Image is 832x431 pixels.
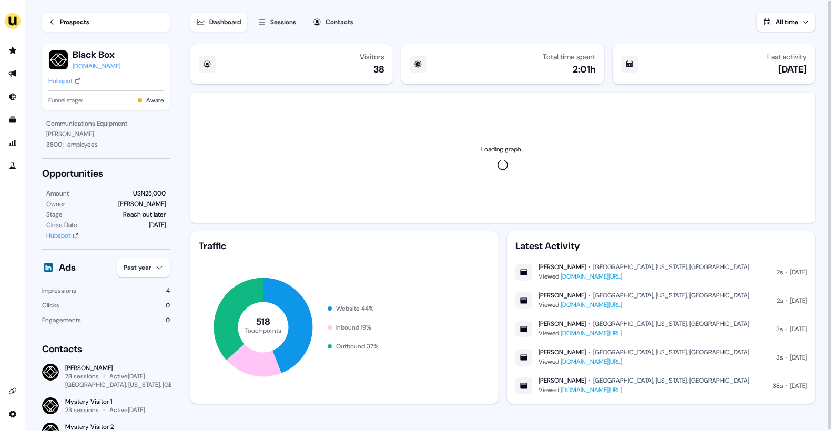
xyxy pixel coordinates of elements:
div: Traffic [199,240,490,252]
div: [DATE] [790,295,807,306]
div: Total time spent [543,53,596,61]
button: Contacts [307,13,360,32]
div: Viewed [539,356,749,367]
a: [DOMAIN_NAME][URL] [561,329,622,337]
button: Sessions [251,13,302,32]
div: 23 sessions [65,406,99,414]
div: Owner [46,199,65,209]
div: Viewed [539,271,749,282]
div: [PERSON_NAME] [118,199,166,209]
div: Communications Equipment [46,118,166,129]
div: Inbound 19 % [336,322,371,333]
div: Contacts [326,17,353,27]
button: Past year [117,258,170,277]
button: Dashboard [190,13,247,32]
a: Go to experiments [4,158,21,175]
div: [PERSON_NAME] [65,364,170,372]
div: Last activity [767,53,807,61]
div: Active [DATE] [109,406,145,414]
a: Go to attribution [4,135,21,151]
div: 0 [166,315,170,325]
div: 3s [776,352,783,363]
div: USN25,000 [133,188,166,199]
div: 2:01h [573,63,596,76]
div: [PERSON_NAME] [539,320,586,328]
div: 78 sessions [65,372,99,381]
div: Website 44 % [336,303,374,314]
div: Reach out later [123,209,166,220]
a: Prospects [42,13,170,32]
tspan: Touchpoints [245,326,281,335]
div: Hubspot [46,230,70,241]
div: [GEOGRAPHIC_DATA], [US_STATE], [GEOGRAPHIC_DATA] [593,376,749,385]
span: Funnel stage: [48,95,83,106]
a: Go to outbound experience [4,65,21,82]
a: Hubspot [48,76,81,86]
div: [GEOGRAPHIC_DATA], [US_STATE], [GEOGRAPHIC_DATA] [593,263,749,271]
div: Viewed [539,328,749,338]
div: [PERSON_NAME] [539,348,586,356]
div: 2s [777,267,783,278]
a: [DOMAIN_NAME] [73,61,120,71]
div: 38s [773,381,783,391]
div: [DATE] [790,267,807,278]
div: [GEOGRAPHIC_DATA], [US_STATE], [GEOGRAPHIC_DATA] [593,320,749,328]
div: [PERSON_NAME] [46,129,166,139]
div: Dashboard [209,17,241,27]
a: [DOMAIN_NAME][URL] [561,301,622,309]
div: [PERSON_NAME] [539,263,586,271]
tspan: 518 [256,316,270,329]
div: Hubspot [48,76,73,86]
div: 3800 + employees [46,139,166,150]
a: Go to prospects [4,42,21,59]
div: [DATE] [790,352,807,363]
div: Visitors [360,53,384,61]
div: Contacts [42,343,170,355]
button: All time [757,13,815,32]
div: Ads [59,261,76,274]
div: Engagements [42,315,81,325]
a: [DOMAIN_NAME][URL] [561,386,622,394]
div: Mystery Visitor 2 [65,423,170,431]
div: 4 [166,285,170,296]
div: [PERSON_NAME] [539,291,586,300]
a: Go to Inbound [4,88,21,105]
div: Prospects [60,17,89,27]
div: [PERSON_NAME] [539,376,586,385]
div: [GEOGRAPHIC_DATA], [US_STATE], [GEOGRAPHIC_DATA] [593,291,749,300]
div: [GEOGRAPHIC_DATA], [US_STATE], [GEOGRAPHIC_DATA] [593,348,749,356]
div: 3s [776,324,783,334]
button: Aware [146,95,164,106]
a: Go to integrations [4,383,21,399]
a: [DOMAIN_NAME][URL] [561,272,622,281]
div: Impressions [42,285,76,296]
div: Stage [46,209,63,220]
div: Viewed [539,300,749,310]
div: Clicks [42,300,59,311]
div: 38 [373,63,384,76]
div: [GEOGRAPHIC_DATA], [US_STATE], [GEOGRAPHIC_DATA] [65,381,223,389]
div: 2s [777,295,783,306]
a: Hubspot [46,230,79,241]
a: [DOMAIN_NAME][URL] [561,357,622,366]
span: All time [776,18,798,26]
div: Sessions [270,17,296,27]
div: Amount [46,188,69,199]
div: Close Date [46,220,77,230]
div: Mystery Visitor 1 [65,397,145,406]
div: [DATE] [149,220,166,230]
div: [DATE] [790,381,807,391]
div: Latest Activity [515,240,807,252]
div: Opportunities [42,167,170,180]
a: Go to templates [4,111,21,128]
div: Loading graph... [481,144,524,155]
button: Black Box [73,48,120,61]
div: Active [DATE] [109,372,145,381]
div: [DATE] [790,324,807,334]
a: Go to integrations [4,406,21,423]
div: 0 [166,300,170,311]
div: Viewed [539,385,749,395]
div: [DATE] [778,63,807,76]
div: Outbound 37 % [336,341,379,352]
